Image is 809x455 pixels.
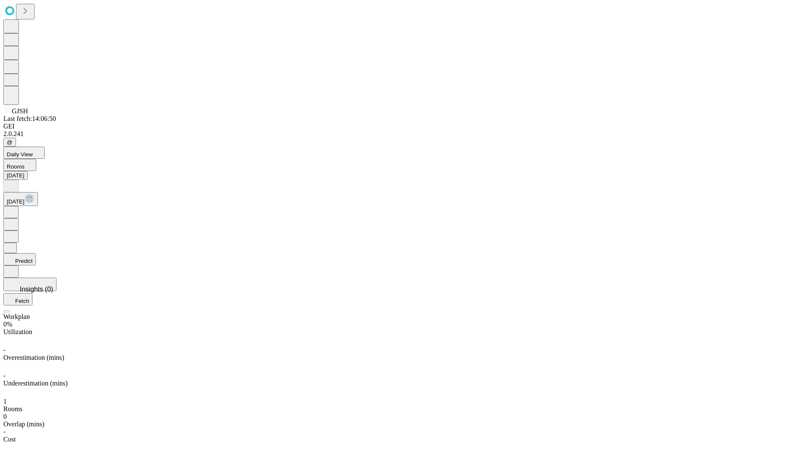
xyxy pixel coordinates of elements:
[3,328,32,335] span: Utilization
[12,107,28,115] span: GJSH
[7,139,13,145] span: @
[3,354,64,361] span: Overestimation (mins)
[3,192,38,206] button: [DATE]
[3,278,56,291] button: Insights (0)
[3,346,5,353] span: -
[3,147,45,159] button: Daily View
[3,159,36,171] button: Rooms
[3,293,32,305] button: Fetch
[3,253,36,265] button: Predict
[3,115,56,122] span: Last fetch: 14:06:50
[3,138,16,147] button: @
[3,321,12,328] span: 0%
[3,428,5,435] span: -
[3,380,67,387] span: Underestimation (mins)
[3,398,7,405] span: 1
[7,163,24,170] span: Rooms
[3,405,22,412] span: Rooms
[3,171,28,180] button: [DATE]
[3,420,44,428] span: Overlap (mins)
[3,313,30,320] span: Workplan
[3,436,16,443] span: Cost
[7,151,33,158] span: Daily View
[3,413,7,420] span: 0
[20,286,53,293] span: Insights (0)
[3,372,5,379] span: -
[3,130,806,138] div: 2.0.241
[7,198,24,205] span: [DATE]
[3,123,806,130] div: GEI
